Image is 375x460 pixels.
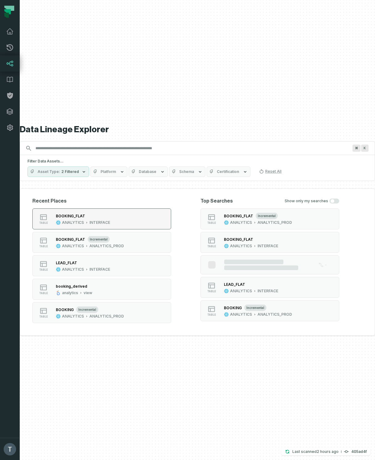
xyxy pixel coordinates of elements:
[361,145,369,152] span: Press ⌘ + K to focus the search bar
[351,450,367,454] h4: 405ad4f
[292,449,339,455] p: Last scanned
[4,443,16,455] img: avatar of Taher Hekmatfar
[20,124,375,135] h1: Data Lineage Explorer
[352,145,361,152] span: Press ⌘ + K to focus the search bar
[281,448,370,455] button: Last scanned[DATE] 15:00:05405ad4f
[317,449,339,454] relative-time: Aug 21, 2025, 3:00 PM GMT+2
